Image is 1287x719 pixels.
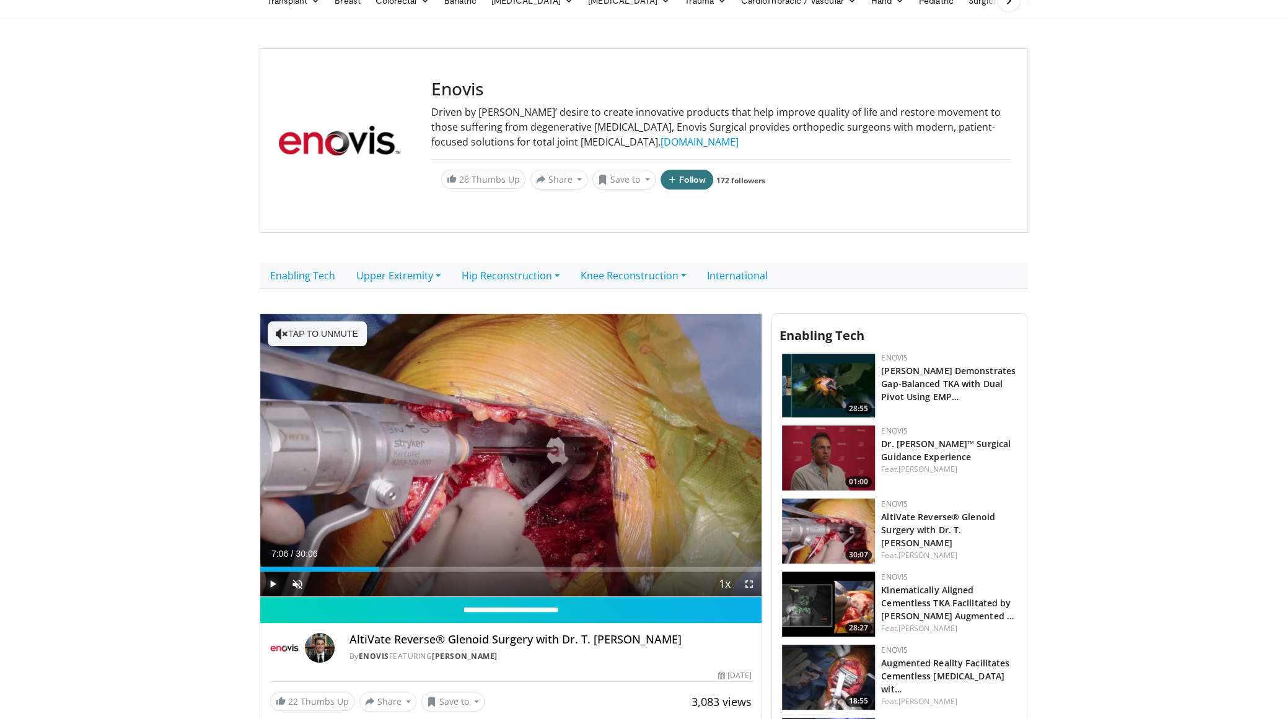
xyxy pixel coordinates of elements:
[291,549,294,559] span: /
[285,572,310,596] button: Unmute
[737,572,762,596] button: Fullscreen
[845,695,872,707] span: 18:55
[845,549,872,560] span: 30:07
[845,622,872,634] span: 28:27
[260,314,762,597] video-js: Video Player
[782,572,875,637] a: 28:27
[782,425,875,490] img: 626b3177-d34f-44a1-b0fd-09e8a1a070c8.150x105_q85_crop-smart_upscale.jpg
[271,549,288,559] span: 7:06
[782,352,875,417] img: f2eb7e46-0718-475a-8f7c-ce1e319aa5a8.150x105_q85_crop-smart_upscale.jpg
[432,651,498,661] a: [PERSON_NAME]
[881,696,1017,707] div: Feat.
[782,572,875,637] img: c9ff072b-fb29-474b-9468-fe1ef3588e05.150x105_q85_crop-smart_upscale.jpg
[349,633,752,647] h4: AltiVate Reverse® Glenoid Surgery with Dr. T. [PERSON_NAME]
[881,657,1009,695] a: Augmented Reality Facilitates Cementless [MEDICAL_DATA] wit…
[421,692,485,712] button: Save to
[898,550,957,560] a: [PERSON_NAME]
[881,623,1017,634] div: Feat.
[881,511,995,549] a: AltiVate Reverse® Glenoid Surgery with Dr. T. [PERSON_NAME]
[881,365,1016,403] a: [PERSON_NAME] Demonstrates Gap-Balanced TKA with Dual Pivot Using EMP…
[530,170,588,190] button: Share
[881,584,1014,622] a: Kinematically Aligned Cementless TKA Facilitated by [PERSON_NAME] Augmented …
[270,692,354,711] a: 22 Thumbs Up
[881,425,908,436] a: Enovis
[898,623,957,634] a: [PERSON_NAME]
[260,263,346,289] a: Enabling Tech
[845,403,872,414] span: 28:55
[260,572,285,596] button: Play
[881,499,908,509] a: Enovis
[696,263,778,289] a: International
[570,263,696,289] a: Knee Reconstruction
[270,633,300,663] img: Enovis
[712,572,737,596] button: Playback Rate
[431,105,1010,149] p: Driven by [PERSON_NAME]’ desire to create innovative products that help improve quality of life a...
[296,549,317,559] span: 30:06
[845,476,872,487] span: 01:00
[451,263,570,289] a: Hip Reconstruction
[349,651,752,662] div: By FEATURING
[268,321,367,346] button: Tap to unmute
[881,464,1017,475] div: Feat.
[780,327,864,344] span: Enabling Tech
[881,645,908,655] a: Enovis
[881,550,1017,561] div: Feat.
[288,695,298,707] span: 22
[260,567,762,572] div: Progress Bar
[782,425,875,490] a: 01:00
[782,499,875,564] a: 30:07
[716,175,765,186] a: 172 followers
[782,645,875,710] img: 4b9bff21-e45c-41f9-97e8-579b0d2683d8.150x105_q85_crop-smart_upscale.jpg
[782,645,875,710] a: 18:55
[782,499,875,564] img: 1db4e5eb-402e-472b-8902-a12433474048.150x105_q85_crop-smart_upscale.jpg
[359,692,417,712] button: Share
[881,572,908,582] a: Enovis
[441,170,525,189] a: 28 Thumbs Up
[431,79,1010,100] h3: Enovis
[346,263,451,289] a: Upper Extremity
[881,438,1011,463] a: Dr. [PERSON_NAME]™ Surgical Guidance Experience
[459,173,469,185] span: 28
[718,670,752,681] div: [DATE]
[898,464,957,474] a: [PERSON_NAME]
[881,352,908,363] a: Enovis
[782,352,875,417] a: 28:55
[592,170,656,190] button: Save to
[692,694,752,709] span: 3,083 views
[359,651,389,661] a: Enovis
[661,170,714,190] button: Follow
[305,633,335,663] img: Avatar
[661,135,739,149] a: [DOMAIN_NAME]
[898,696,957,707] a: [PERSON_NAME]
